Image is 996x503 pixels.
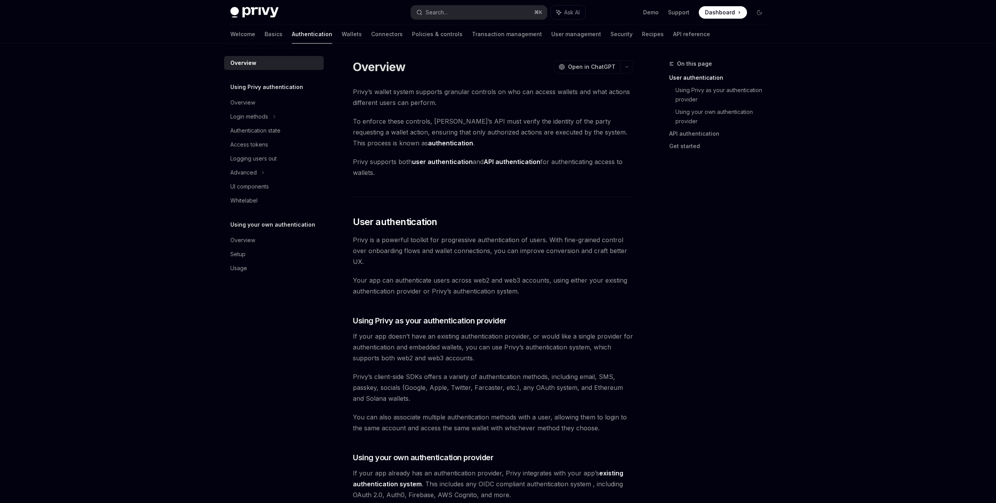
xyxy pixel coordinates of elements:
a: Transaction management [472,25,542,44]
a: Policies & controls [412,25,463,44]
span: Ask AI [564,9,580,16]
a: API reference [673,25,710,44]
button: Ask AI [551,5,585,19]
span: Using Privy as your authentication provider [353,315,507,326]
a: Authentication [292,25,332,44]
span: Your app can authenticate users across web2 and web3 accounts, using either your existing authent... [353,275,633,297]
a: Wallets [342,25,362,44]
a: Connectors [371,25,403,44]
span: Privy supports both and for authenticating access to wallets. [353,156,633,178]
div: Access tokens [230,140,268,149]
a: API authentication [669,127,772,140]
div: Overview [230,98,255,107]
a: Dashboard [699,6,747,19]
a: Whitelabel [224,194,324,208]
a: Overview [224,96,324,110]
a: Access tokens [224,138,324,152]
a: Security [610,25,633,44]
span: On this page [677,59,712,68]
span: If your app already has an authentication provider, Privy integrates with your app’s . This inclu... [353,468,633,500]
div: Advanced [230,168,257,177]
div: Login methods [230,112,268,121]
a: Using your own authentication provider [675,106,772,127]
a: Welcome [230,25,255,44]
h5: Using your own authentication [230,220,315,229]
strong: authentication [428,139,473,147]
a: Basics [265,25,282,44]
a: Using Privy as your authentication provider [675,84,772,106]
div: Overview [230,236,255,245]
span: Privy’s wallet system supports granular controls on who can access wallets and what actions diffe... [353,86,633,108]
span: Open in ChatGPT [568,63,615,71]
span: You can also associate multiple authentication methods with a user, allowing them to login to the... [353,412,633,433]
div: Usage [230,264,247,273]
button: Open in ChatGPT [554,60,620,73]
a: Overview [224,56,324,70]
div: Authentication state [230,126,281,135]
a: Logging users out [224,152,324,166]
button: Search...⌘K [411,5,547,19]
a: Support [668,9,689,16]
button: Toggle dark mode [753,6,766,19]
a: Overview [224,233,324,247]
h5: Using Privy authentication [230,82,303,92]
span: Dashboard [705,9,735,16]
div: Search... [426,8,447,17]
span: ⌘ K [534,9,542,16]
img: dark logo [230,7,279,18]
a: Demo [643,9,659,16]
div: Setup [230,250,245,259]
a: User authentication [669,72,772,84]
div: Whitelabel [230,196,258,205]
span: If your app doesn’t have an existing authentication provider, or would like a single provider for... [353,331,633,363]
a: User management [551,25,601,44]
span: Privy is a powerful toolkit for progressive authentication of users. With fine-grained control ov... [353,234,633,267]
strong: user authentication [412,158,473,166]
span: Using your own authentication provider [353,452,493,463]
strong: API authentication [484,158,540,166]
a: UI components [224,180,324,194]
a: Authentication state [224,124,324,138]
span: User authentication [353,216,437,228]
h1: Overview [353,60,405,74]
a: Get started [669,140,772,152]
span: To enforce these controls, [PERSON_NAME]’s API must verify the identity of the party requesting a... [353,116,633,148]
a: Setup [224,247,324,261]
span: Privy’s client-side SDKs offers a variety of authentication methods, including email, SMS, passke... [353,371,633,404]
div: UI components [230,182,269,191]
a: Usage [224,261,324,275]
div: Logging users out [230,154,277,163]
div: Overview [230,58,256,68]
a: Recipes [642,25,664,44]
